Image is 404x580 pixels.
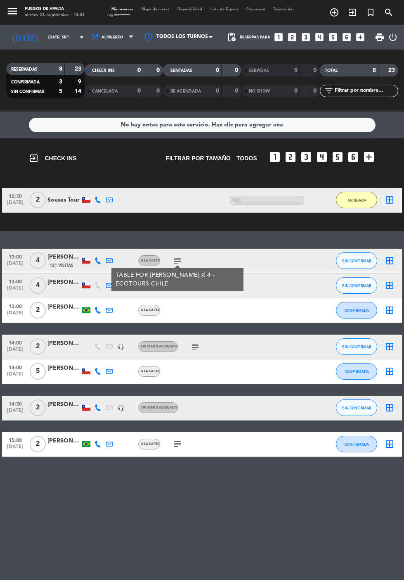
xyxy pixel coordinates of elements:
[362,150,376,164] i: add_box
[227,32,236,42] span: pending_actions
[216,67,219,73] strong: 0
[5,310,26,320] span: [DATE]
[141,406,177,409] span: Sin menú asignado
[329,7,339,17] i: add_circle_outline
[315,150,328,164] i: looks_4
[5,285,26,295] span: [DATE]
[334,86,398,95] input: Filtrar por nombre...
[236,154,257,163] span: TODOS
[29,153,77,163] span: CHECK INS
[235,67,240,73] strong: 0
[342,345,371,349] span: SIN CONFIRMAR
[216,88,219,94] strong: 0
[5,408,26,417] span: [DATE]
[30,277,46,294] span: 4
[47,302,80,312] div: [PERSON_NAME]
[121,120,283,130] div: No hay notas para este servicio. Haz clic para agregar una
[11,90,44,94] span: SIN CONFIRMAR
[385,403,395,413] i: border_all
[347,150,360,164] i: looks_6
[366,7,376,17] i: turned_in_not
[375,32,385,42] span: print
[107,7,137,11] span: Mis reservas
[30,399,46,416] span: 2
[342,283,371,288] span: SIN CONFIRMAR
[336,338,377,355] button: SIN CONFIRMAR
[118,404,124,411] i: headset_mic
[5,191,26,200] span: 12:30
[141,442,160,446] span: A LA CARTA
[30,302,46,319] span: 2
[385,439,395,449] i: border_all
[141,345,177,348] span: Sin menú asignado
[5,362,26,372] span: 14:00
[137,67,141,73] strong: 0
[388,25,398,50] div: LOG OUT
[249,89,270,93] span: NO SHOW
[59,88,62,94] strong: 5
[336,192,377,208] button: ARRIBADA
[170,89,201,93] span: RE AGENDADA
[156,67,161,73] strong: 0
[313,88,318,94] strong: 0
[47,400,80,409] div: [PERSON_NAME]
[345,442,369,447] span: CONFIRMADA
[336,436,377,452] button: CONFIRMADA
[47,364,80,373] div: [PERSON_NAME]
[294,67,298,73] strong: 0
[190,342,200,352] i: subject
[230,196,304,204] span: M21
[336,399,377,416] button: SIN CONFIRMAR
[294,88,298,94] strong: 0
[102,35,123,40] span: Almuerzo
[336,277,377,294] button: SIN CONFIRMAR
[325,69,338,73] span: TOTAL
[268,150,281,164] i: looks_one
[287,32,298,43] i: looks_two
[141,370,160,373] span: A LA CARTA
[355,32,366,43] i: add_box
[156,88,161,94] strong: 0
[5,435,26,445] span: 15:00
[345,308,369,313] span: CONFIRMADA
[59,79,62,85] strong: 3
[47,436,80,446] div: [PERSON_NAME]
[141,309,160,312] span: A LA CARTA
[6,5,19,19] button: menu
[141,259,160,262] span: A LA CARTA
[30,338,46,355] span: 2
[30,436,46,452] span: 2
[30,363,46,380] span: 5
[385,195,395,205] i: border_all
[59,66,62,72] strong: 8
[385,342,395,352] i: border_all
[235,88,240,94] strong: 0
[47,339,80,348] div: [PERSON_NAME]
[29,153,39,163] i: exit_to_app
[385,280,395,290] i: border_all
[5,347,26,356] span: [DATE]
[5,252,26,261] span: 13:00
[170,69,192,73] span: SENTADAS
[341,32,352,43] i: looks_6
[328,32,338,43] i: looks_5
[173,7,206,11] span: Disponibilidad
[6,29,44,45] i: [DATE]
[30,252,46,269] span: 4
[75,88,83,94] strong: 14
[385,366,395,376] i: border_all
[5,261,26,270] span: [DATE]
[47,278,80,287] div: [PERSON_NAME] and [PERSON_NAME] pty
[116,271,239,288] div: TABLE FOR [PERSON_NAME] X 4 - ECOTOURS CHILE
[92,69,115,73] span: CHECK INS
[384,7,394,17] i: search
[206,7,242,11] span: Lista de Espera
[25,12,85,19] div: martes 23. septiembre - 13:03
[324,86,334,96] i: filter_list
[47,252,80,262] div: [PERSON_NAME]
[313,67,318,73] strong: 0
[388,32,398,42] i: power_settings_new
[5,371,26,381] span: [DATE]
[300,150,313,164] i: looks_3
[5,338,26,347] span: 14:00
